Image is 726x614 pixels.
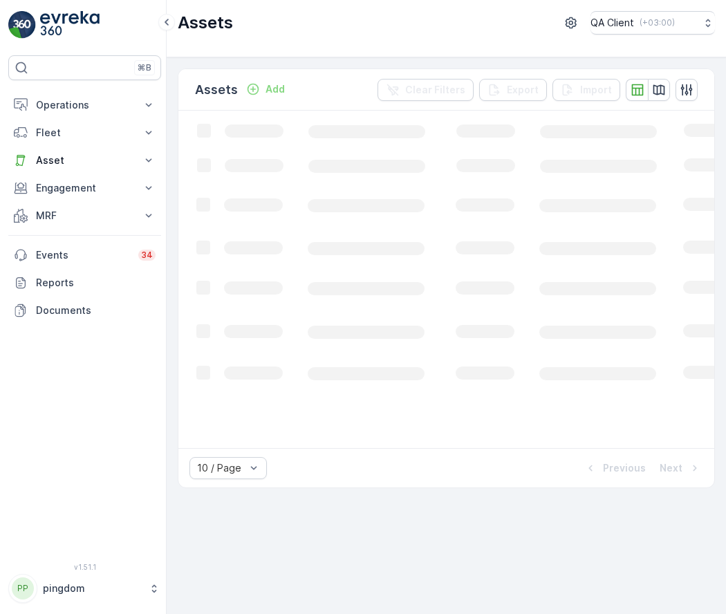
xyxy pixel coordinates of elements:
[507,83,539,97] p: Export
[580,83,612,97] p: Import
[36,209,133,223] p: MRF
[658,460,703,476] button: Next
[40,11,100,39] img: logo_light-DOdMpM7g.png
[36,248,130,262] p: Events
[582,460,647,476] button: Previous
[8,147,161,174] button: Asset
[43,582,142,595] p: pingdom
[8,11,36,39] img: logo
[266,82,285,96] p: Add
[195,80,238,100] p: Assets
[8,269,161,297] a: Reports
[8,202,161,230] button: MRF
[660,461,682,475] p: Next
[36,153,133,167] p: Asset
[178,12,233,34] p: Assets
[8,297,161,324] a: Documents
[479,79,547,101] button: Export
[12,577,34,599] div: PP
[36,98,133,112] p: Operations
[8,563,161,571] span: v 1.51.1
[8,91,161,119] button: Operations
[603,461,646,475] p: Previous
[36,276,156,290] p: Reports
[8,241,161,269] a: Events34
[8,174,161,202] button: Engagement
[640,17,675,28] p: ( +03:00 )
[590,11,715,35] button: QA Client(+03:00)
[36,304,156,317] p: Documents
[552,79,620,101] button: Import
[405,83,465,97] p: Clear Filters
[36,181,133,195] p: Engagement
[36,126,133,140] p: Fleet
[8,119,161,147] button: Fleet
[138,62,151,73] p: ⌘B
[141,250,153,261] p: 34
[378,79,474,101] button: Clear Filters
[241,81,290,97] button: Add
[590,16,634,30] p: QA Client
[8,574,161,603] button: PPpingdom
